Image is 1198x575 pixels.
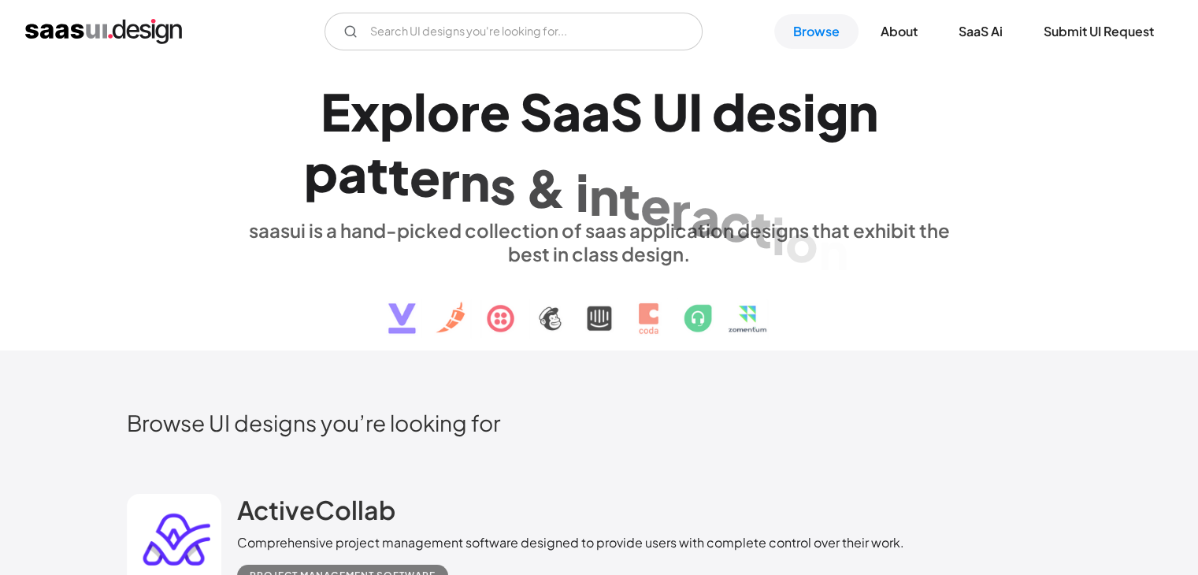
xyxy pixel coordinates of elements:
form: Email Form [325,13,703,50]
div: r [440,149,460,210]
a: ActiveCollab [237,494,395,533]
div: U [652,81,688,142]
div: S [610,81,643,142]
h2: ActiveCollab [237,494,395,525]
div: a [338,143,367,203]
div: e [640,175,671,236]
div: t [619,169,640,230]
div: g [816,81,848,142]
div: e [480,81,510,142]
div: a [691,186,720,247]
div: n [589,165,619,226]
div: i [772,205,785,265]
a: Submit UI Request [1025,14,1173,49]
div: n [460,151,490,212]
div: saasui is a hand-picked collection of saas application designs that exhibit the best in class des... [237,218,962,265]
div: p [380,81,414,142]
div: a [552,81,581,142]
img: text, icon, saas logo [361,265,838,347]
div: r [460,81,480,142]
div: a [581,81,610,142]
div: t [751,198,772,258]
a: SaaS Ai [940,14,1022,49]
div: s [777,81,803,142]
div: e [410,147,440,207]
h1: Explore SaaS UI design patterns & interactions. [237,81,962,202]
div: o [785,212,818,273]
div: S [520,81,552,142]
div: x [350,81,380,142]
div: Comprehensive project management software designed to provide users with complete control over th... [237,533,904,552]
div: d [712,81,746,142]
div: i [803,81,816,142]
div: l [414,81,427,142]
h2: Browse UI designs you’re looking for [127,409,1072,436]
div: I [688,81,703,142]
div: i [576,161,589,222]
div: t [388,145,410,206]
div: t [367,143,388,204]
div: c [720,191,751,252]
div: & [525,158,566,218]
a: Browse [774,14,859,49]
div: s [490,154,516,215]
div: E [321,81,350,142]
div: p [304,142,338,202]
div: r [671,180,691,240]
div: n [848,81,878,142]
a: home [25,19,182,44]
input: Search UI designs you're looking for... [325,13,703,50]
div: e [746,81,777,142]
a: About [862,14,937,49]
div: o [427,81,460,142]
div: n [818,220,848,280]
